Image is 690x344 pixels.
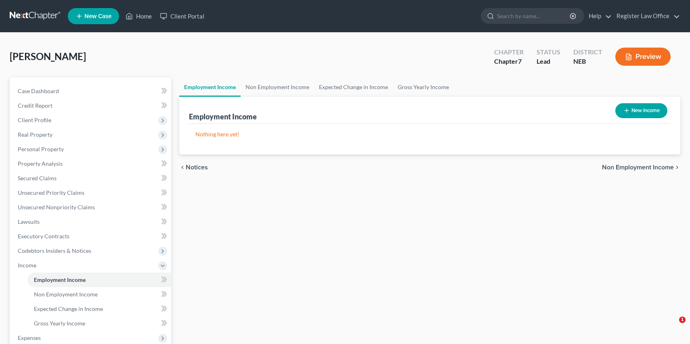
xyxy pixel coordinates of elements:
button: New Income [615,103,667,118]
span: Credit Report [18,102,52,109]
span: Unsecured Nonpriority Claims [18,204,95,211]
div: Lead [537,57,560,66]
a: Executory Contracts [11,229,171,244]
div: Chapter [494,57,524,66]
a: Gross Yearly Income [27,316,171,331]
span: 1 [679,317,686,323]
span: Gross Yearly Income [34,320,85,327]
a: Client Portal [156,9,208,23]
span: [PERSON_NAME] [10,50,86,62]
span: Personal Property [18,146,64,152]
a: Help [585,9,612,23]
a: Home [122,9,156,23]
a: Non Employment Income [241,77,314,97]
a: Gross Yearly Income [393,77,454,97]
span: Client Profile [18,117,51,123]
button: Preview [615,48,671,66]
a: Lawsuits [11,215,171,229]
a: Unsecured Priority Claims [11,186,171,200]
span: Notices [186,164,208,171]
span: Unsecured Priority Claims [18,189,84,196]
span: Secured Claims [18,175,57,181]
iframe: Intercom live chat [663,317,682,336]
span: Executory Contracts [18,233,69,240]
div: Status [537,48,560,57]
a: Expected Change in Income [27,302,171,316]
span: Case Dashboard [18,88,59,94]
a: Employment Income [27,273,171,287]
a: Unsecured Nonpriority Claims [11,200,171,215]
span: New Case [84,13,111,19]
span: Codebtors Insiders & Notices [18,247,91,254]
span: Real Property [18,131,52,138]
input: Search by name... [497,8,571,23]
span: Non Employment Income [34,291,98,298]
a: Register Law Office [612,9,680,23]
a: Non Employment Income [27,287,171,302]
span: Expenses [18,334,41,341]
button: Non Employment Income chevron_right [602,164,680,171]
span: Non Employment Income [602,164,674,171]
span: Employment Income [34,276,86,283]
span: Expected Change in Income [34,305,103,312]
a: Property Analysis [11,156,171,171]
a: Expected Change in Income [314,77,393,97]
i: chevron_left [179,164,186,171]
a: Case Dashboard [11,84,171,98]
button: chevron_left Notices [179,164,208,171]
div: Chapter [494,48,524,57]
a: Employment Income [179,77,241,97]
span: Income [18,262,36,269]
span: Lawsuits [18,218,40,225]
a: Secured Claims [11,171,171,186]
div: NEB [573,57,602,66]
div: District [573,48,602,57]
span: 7 [518,57,522,65]
span: Property Analysis [18,160,63,167]
p: Nothing here yet! [195,130,664,138]
div: Employment Income [189,112,257,121]
i: chevron_right [674,164,680,171]
a: Credit Report [11,98,171,113]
